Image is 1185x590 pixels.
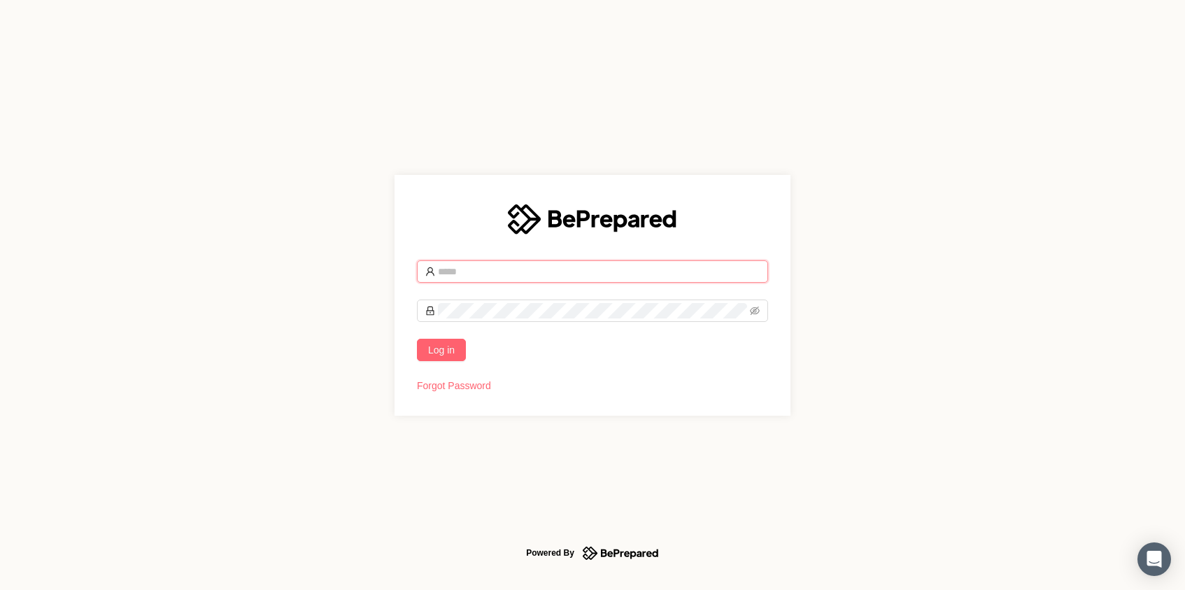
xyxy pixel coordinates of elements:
[425,267,435,276] span: user
[417,339,466,361] button: Log in
[417,380,491,391] a: Forgot Password
[428,342,455,358] span: Log in
[1137,542,1171,576] div: Open Intercom Messenger
[526,545,574,561] div: Powered By
[750,306,760,316] span: eye-invisible
[425,306,435,316] span: lock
